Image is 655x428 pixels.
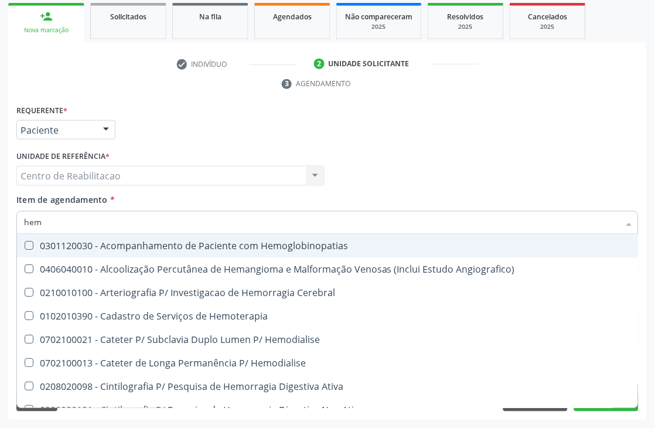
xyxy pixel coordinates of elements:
[273,12,312,22] span: Agendados
[345,12,413,22] span: Não compareceram
[16,26,76,35] div: Nova marcação
[345,22,413,31] div: 2025
[528,12,568,22] span: Cancelados
[314,59,325,69] div: 2
[24,211,619,235] input: Buscar por procedimentos
[448,12,484,22] span: Resolvidos
[21,124,91,136] span: Paciente
[110,12,146,22] span: Solicitados
[436,22,495,31] div: 2025
[40,10,53,23] div: person_add
[16,148,110,166] label: Unidade de referência
[199,12,221,22] span: Na fila
[16,102,67,120] label: Requerente
[518,22,577,31] div: 2025
[329,59,410,69] div: Unidade solicitante
[16,195,108,206] span: Item de agendamento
